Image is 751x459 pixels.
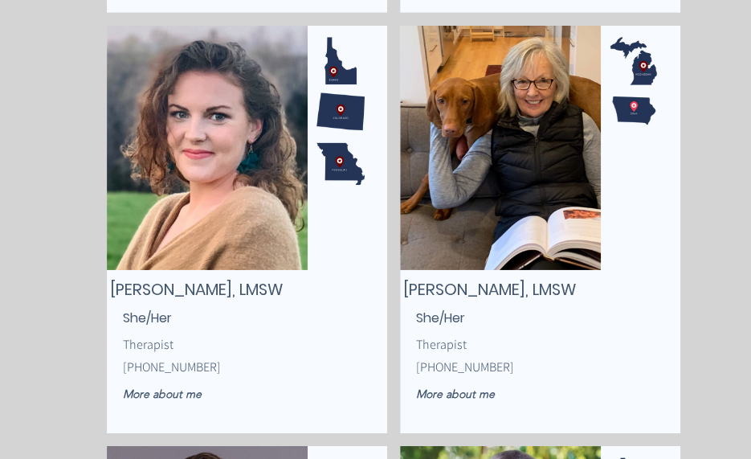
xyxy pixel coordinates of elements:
img: Dot 3.png [610,140,658,188]
a: More about me [416,380,539,408]
a: More about me [123,380,246,408]
img: Dot 3.png [316,140,365,188]
span: More about me [416,387,495,401]
img: Dot 3.png [610,329,658,377]
img: Dot 3.png [610,192,658,240]
span: [PHONE_NUMBER] [416,359,514,375]
img: Dot 3.png [316,37,365,85]
img: Dot 3.png [610,88,658,136]
span: [PERSON_NAME], LMSW [403,278,576,301]
img: Dot 3.png [316,88,365,136]
img: Dot 3.png [610,247,658,295]
span: Therapist [123,336,173,353]
img: Dot 3.png [316,288,365,336]
span: [PHONE_NUMBER] [123,359,221,375]
span: More about me [123,387,202,401]
img: Dot 3.png [316,192,365,240]
span: She/Her [416,309,465,327]
img: Dot 3.png [610,288,658,336]
span: [PERSON_NAME], LMSW [110,278,283,301]
img: Dot 3.png [316,329,365,377]
img: Dot 3.png [316,381,365,429]
img: Dot 3.png [316,247,365,295]
img: Dot 3.png [610,381,658,429]
span: Therapist [416,336,467,353]
span: She/Her [123,309,172,327]
img: Dot 3.png [610,37,658,85]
